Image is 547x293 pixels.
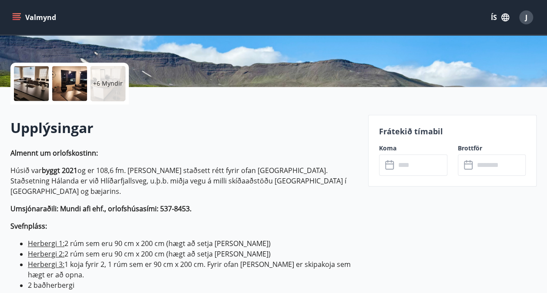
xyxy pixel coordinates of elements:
ins: Herbergi 3: [28,260,64,269]
strong: byggt 2021 [42,166,77,175]
li: 2 rúm sem eru 90 cm x 200 cm (hægt að setja [PERSON_NAME]) [28,238,358,249]
h2: Upplýsingar [10,118,358,137]
strong: Svefnpláss: [10,221,47,231]
strong: Umsjónaraðili: Mundi afi ehf., orlofshúsasími: 537-8453. [10,204,191,213]
ins: Herbergi 2: [28,249,64,259]
p: +6 Myndir [93,79,123,88]
p: Frátekið tímabil [379,126,526,137]
p: Húsið var og er 108,6 fm. [PERSON_NAME] staðsett rétt fyrir ofan [GEOGRAPHIC_DATA]. Staðsetning H... [10,165,358,196]
strong: Almennt um orlofskostinn: [10,148,98,158]
label: Koma [379,144,447,153]
li: 2 baðherbergi [28,280,358,290]
label: Brottför [458,144,526,153]
button: menu [10,10,60,25]
li: 1 koja fyrir 2, 1 rúm sem er 90 cm x 200 cm. Fyrir ofan [PERSON_NAME] er skipakoja sem hægt er að... [28,259,358,280]
span: J [525,13,527,22]
ins: Herbergi 1: [28,239,64,248]
li: 2 rúm sem eru 90 cm x 200 cm (hægt að setja [PERSON_NAME]) [28,249,358,259]
button: ÍS [486,10,514,25]
button: J [516,7,537,28]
